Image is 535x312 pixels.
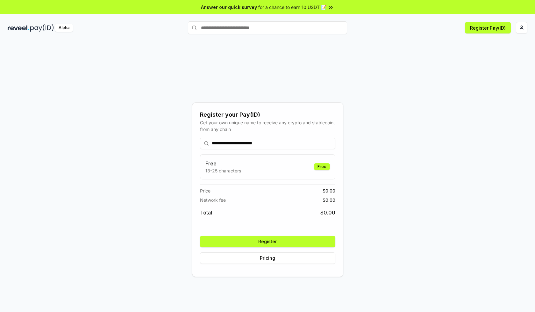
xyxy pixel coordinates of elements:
span: Network fee [200,197,226,203]
div: Get your own unique name to receive any crypto and stablecoin, from any chain [200,119,335,133]
span: Total [200,209,212,216]
div: Alpha [55,24,73,32]
span: for a chance to earn 10 USDT 📝 [258,4,326,11]
button: Register Pay(ID) [465,22,511,33]
img: pay_id [30,24,54,32]
button: Pricing [200,252,335,264]
span: $ 0.00 [323,187,335,194]
span: Price [200,187,210,194]
div: Register your Pay(ID) [200,110,335,119]
button: Register [200,236,335,247]
span: $ 0.00 [320,209,335,216]
span: Answer our quick survey [201,4,257,11]
img: reveel_dark [8,24,29,32]
h3: Free [205,160,241,167]
p: 13-25 characters [205,167,241,174]
span: $ 0.00 [323,197,335,203]
div: Free [314,163,330,170]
